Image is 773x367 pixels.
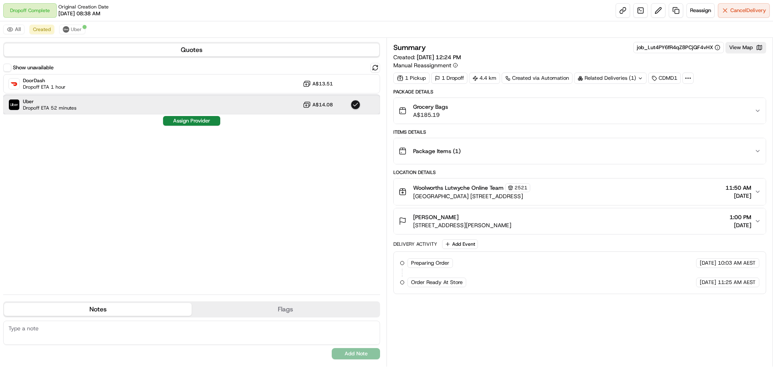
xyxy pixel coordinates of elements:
button: [PERSON_NAME][STREET_ADDRESS][PERSON_NAME]1:00 PM[DATE] [394,208,766,234]
div: 1 Pickup [393,73,430,84]
span: Pylon [80,137,97,143]
button: Grocery BagsA$185.19 [394,98,766,124]
div: We're available if you need us! [27,85,102,91]
div: 📗 [8,118,14,124]
button: Reassign [686,3,715,18]
div: 💻 [68,118,74,124]
span: A$185.19 [413,111,448,119]
button: All [3,25,25,34]
img: 1736555255976-a54dd68f-1ca7-489b-9aae-adbdc363a1c4 [8,77,23,91]
button: CancelDelivery [718,3,770,18]
div: Items Details [393,129,766,135]
span: 11:25 AM AEST [718,279,756,286]
img: DoorDash [9,79,19,89]
button: Notes [4,303,192,316]
button: Quotes [4,44,379,56]
span: [DATE] [730,221,751,229]
div: Location Details [393,169,766,176]
button: View Map [725,42,766,53]
div: Start new chat [27,77,132,85]
a: 💻API Documentation [65,114,132,128]
span: API Documentation [76,117,129,125]
span: Knowledge Base [16,117,62,125]
span: Uber [71,26,82,33]
span: Created [33,26,51,33]
button: A$13.51 [303,80,333,88]
span: 1:00 PM [730,213,751,221]
button: Woolworths Lutwyche Online Team2521[GEOGRAPHIC_DATA] [STREET_ADDRESS]11:50 AM[DATE] [394,178,766,205]
span: [DATE] [725,192,751,200]
span: [DATE] 08:38 AM [58,10,100,17]
a: 📗Knowledge Base [5,114,65,128]
span: Preparing Order [411,259,449,267]
button: Created [29,25,54,34]
span: 11:50 AM [725,184,751,192]
button: A$14.08 [303,101,333,109]
img: uber-new-logo.jpeg [63,26,69,33]
button: Manual Reassignment [393,61,458,69]
span: [STREET_ADDRESS][PERSON_NAME] [413,221,511,229]
span: Package Items ( 1 ) [413,147,461,155]
span: Uber [23,98,76,105]
span: 2521 [515,185,527,191]
div: Delivery Activity [393,241,437,247]
div: CDMD1 [648,73,681,84]
span: [DATE] [700,279,716,286]
a: Powered byPylon [57,136,97,143]
p: Welcome 👋 [8,32,147,45]
img: Uber [9,100,19,110]
span: Dropoff ETA 1 hour [23,84,66,90]
button: Start new chat [137,79,147,89]
h3: Summary [393,44,426,51]
button: Add Event [442,239,478,249]
button: Flags [192,303,379,316]
span: [DATE] [700,259,716,267]
input: Clear [21,52,133,60]
span: Grocery Bags [413,103,448,111]
a: Created via Automation [502,73,573,84]
span: 10:03 AM AEST [718,259,756,267]
span: A$13.51 [312,81,333,87]
span: [GEOGRAPHIC_DATA] [STREET_ADDRESS] [413,192,530,200]
span: DoorDash [23,77,66,84]
span: Manual Reassignment [393,61,451,69]
button: job_Lut4PY6fR4qZ8PCjQF4vHX [637,44,720,51]
div: Related Deliveries (1) [574,73,647,84]
span: Original Creation Date [58,4,109,10]
img: Nash [8,8,24,24]
span: Order Ready At Store [411,279,463,286]
span: Reassign [690,7,711,14]
span: [PERSON_NAME] [413,213,459,221]
span: [DATE] 12:24 PM [417,54,461,61]
div: Package Details [393,89,766,95]
span: A$14.08 [312,102,333,108]
span: Dropoff ETA 52 minutes [23,105,76,111]
span: Woolworths Lutwyche Online Team [413,184,504,192]
button: Assign Provider [163,116,220,126]
div: 1 Dropoff [431,73,467,84]
button: Package Items (1) [394,138,766,164]
div: 4.4 km [469,73,500,84]
span: Created: [393,53,461,61]
label: Show unavailable [13,64,54,71]
span: Cancel Delivery [730,7,766,14]
button: Uber [59,25,85,34]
